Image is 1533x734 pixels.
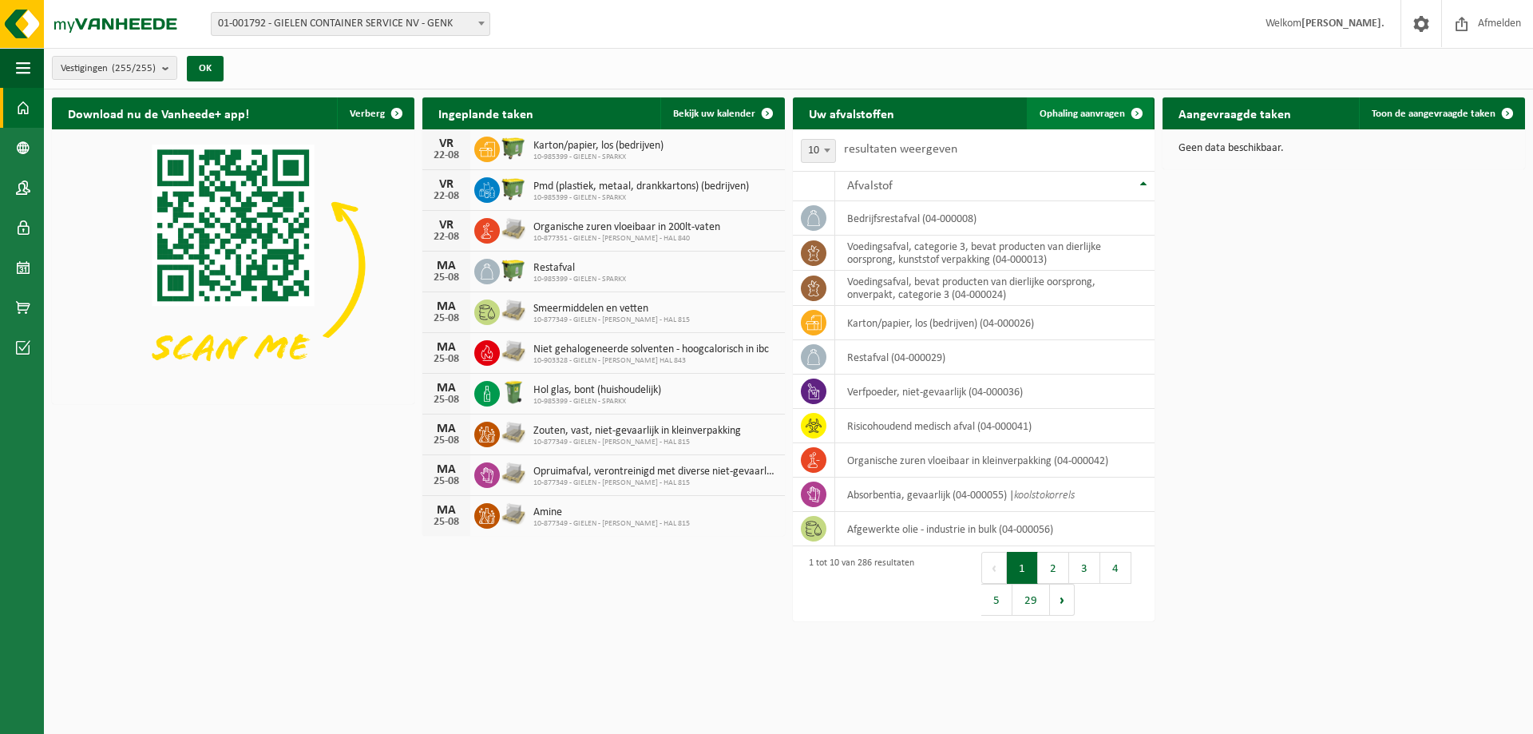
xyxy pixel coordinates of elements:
[533,343,769,356] span: Niet gehalogeneerde solventen - hoogcalorisch in ibc
[1069,552,1100,584] button: 3
[500,379,527,406] img: WB-0240-HPE-GN-50
[835,375,1155,409] td: verfpoeder, niet-gevaarlijk (04-000036)
[430,423,462,435] div: MA
[533,397,661,407] span: 10-985399 - GIELEN - SPARKX
[430,300,462,313] div: MA
[1301,18,1384,30] strong: [PERSON_NAME].
[52,97,265,129] h2: Download nu de Vanheede+ app!
[500,216,527,243] img: LP-PA-00000-WDN-11
[835,201,1155,236] td: bedrijfsrestafval (04-000008)
[835,478,1155,512] td: absorbentia, gevaarlijk (04-000055) |
[835,236,1155,271] td: voedingsafval, categorie 3, bevat producten van dierlijke oorsprong, kunststof verpakking (04-000...
[422,97,549,129] h2: Ingeplande taken
[430,150,462,161] div: 22-08
[533,356,769,366] span: 10-903328 - GIELEN - [PERSON_NAME] HAL 843
[430,476,462,487] div: 25-08
[533,275,626,284] span: 10-985399 - GIELEN - SPARKX
[430,313,462,324] div: 25-08
[430,137,462,150] div: VR
[500,460,527,487] img: LP-PA-00000-WDN-11
[52,129,414,401] img: Download de VHEPlus App
[533,221,720,234] span: Organische zuren vloeibaar in 200lt-vaten
[835,306,1155,340] td: karton/papier, los (bedrijven) (04-000026)
[430,191,462,202] div: 22-08
[1050,584,1075,616] button: Next
[430,232,462,243] div: 22-08
[533,466,777,478] span: Opruimafval, verontreinigd met diverse niet-gevaarlijke afvalstoffen
[1014,490,1075,502] i: koolstokorrels
[835,443,1155,478] td: organische zuren vloeibaar in kleinverpakking (04-000042)
[981,552,1007,584] button: Previous
[1007,552,1038,584] button: 1
[1100,552,1131,584] button: 4
[1038,552,1069,584] button: 2
[835,512,1155,546] td: afgewerkte olie - industrie in bulk (04-000056)
[430,395,462,406] div: 25-08
[500,338,527,365] img: LP-PA-00000-WDN-11
[533,262,626,275] span: Restafval
[533,478,777,488] span: 10-877349 - GIELEN - [PERSON_NAME] - HAL 815
[337,97,413,129] button: Verberg
[500,419,527,446] img: LP-PA-00000-WDN-11
[1178,143,1509,154] p: Geen data beschikbaar.
[533,303,690,315] span: Smeermiddelen en vetten
[430,341,462,354] div: MA
[500,501,527,528] img: LP-PA-00000-WDN-11
[533,519,690,529] span: 10-877349 - GIELEN - [PERSON_NAME] - HAL 815
[430,178,462,191] div: VR
[835,271,1155,306] td: voedingsafval, bevat producten van dierlijke oorsprong, onverpakt, categorie 3 (04-000024)
[1012,584,1050,616] button: 29
[52,56,177,80] button: Vestigingen(255/255)
[533,438,741,447] span: 10-877349 - GIELEN - [PERSON_NAME] - HAL 815
[533,234,720,244] span: 10-877351 - GIELEN - [PERSON_NAME] - HAL 840
[500,256,527,284] img: WB-1100-HPE-GN-50
[533,315,690,325] span: 10-877349 - GIELEN - [PERSON_NAME] - HAL 815
[1163,97,1307,129] h2: Aangevraagde taken
[793,97,910,129] h2: Uw afvalstoffen
[500,297,527,324] img: LP-PA-00000-WDN-11
[673,109,755,119] span: Bekijk uw kalender
[500,134,527,161] img: WB-1100-HPE-GN-50
[1359,97,1523,129] a: Toon de aangevraagde taken
[533,425,741,438] span: Zouten, vast, niet-gevaarlijk in kleinverpakking
[533,193,749,203] span: 10-985399 - GIELEN - SPARKX
[801,550,914,617] div: 1 tot 10 van 286 resultaten
[212,13,489,35] span: 01-001792 - GIELEN CONTAINER SERVICE NV - GENK
[1027,97,1153,129] a: Ophaling aanvragen
[187,56,224,81] button: OK
[533,153,664,162] span: 10-985399 - GIELEN - SPARKX
[1040,109,1125,119] span: Ophaling aanvragen
[500,175,527,202] img: WB-1100-HPE-GN-50
[430,272,462,284] div: 25-08
[430,260,462,272] div: MA
[533,384,661,397] span: Hol glas, bont (huishoudelijk)
[430,219,462,232] div: VR
[801,139,836,163] span: 10
[350,109,385,119] span: Verberg
[430,354,462,365] div: 25-08
[61,57,156,81] span: Vestigingen
[430,517,462,528] div: 25-08
[430,463,462,476] div: MA
[1372,109,1495,119] span: Toon de aangevraagde taken
[844,143,957,156] label: resultaten weergeven
[802,140,835,162] span: 10
[533,181,749,193] span: Pmd (plastiek, metaal, drankkartons) (bedrijven)
[430,435,462,446] div: 25-08
[981,584,1012,616] button: 5
[533,140,664,153] span: Karton/papier, los (bedrijven)
[835,340,1155,375] td: restafval (04-000029)
[835,409,1155,443] td: risicohoudend medisch afval (04-000041)
[533,506,690,519] span: Amine
[430,382,462,395] div: MA
[660,97,783,129] a: Bekijk uw kalender
[430,504,462,517] div: MA
[211,12,490,36] span: 01-001792 - GIELEN CONTAINER SERVICE NV - GENK
[847,180,893,192] span: Afvalstof
[112,63,156,73] count: (255/255)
